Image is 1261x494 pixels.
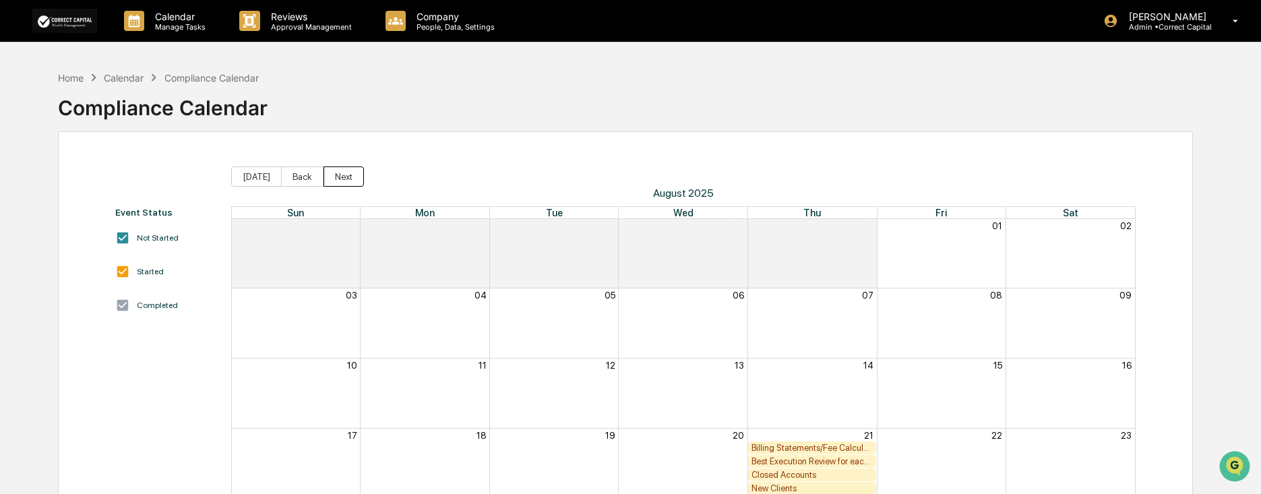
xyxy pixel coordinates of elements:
[134,228,163,239] span: Pylon
[990,290,1002,301] button: 08
[164,72,259,84] div: Compliance Calendar
[27,195,85,209] span: Data Lookup
[733,430,744,441] button: 20
[991,430,1002,441] button: 22
[475,220,487,231] button: 28
[346,220,357,231] button: 27
[281,166,324,187] button: Back
[92,164,173,189] a: 🗄️Attestations
[751,483,872,493] div: New Clients
[13,28,245,50] p: How can we help?
[864,220,873,231] button: 31
[98,171,109,182] div: 🗄️
[95,228,163,239] a: Powered byPylon
[137,301,178,310] div: Completed
[13,197,24,208] div: 🔎
[751,443,872,453] div: Billing Statements/Fee Calculations Report
[144,11,212,22] p: Calendar
[415,207,435,218] span: Mon
[862,290,873,301] button: 07
[8,190,90,214] a: 🔎Data Lookup
[992,220,1002,231] button: 01
[1121,430,1132,441] button: 23
[803,207,821,218] span: Thu
[605,430,615,441] button: 19
[1218,450,1254,486] iframe: Open customer support
[1122,360,1132,371] button: 16
[46,103,221,117] div: Start new chat
[863,360,873,371] button: 14
[27,170,87,183] span: Preclearance
[13,171,24,182] div: 🖐️
[546,207,563,218] span: Tue
[260,22,359,32] p: Approval Management
[347,360,357,371] button: 10
[137,233,179,243] div: Not Started
[1118,22,1213,32] p: Admin • Correct Capital
[287,207,304,218] span: Sun
[1120,220,1132,231] button: 02
[231,187,1136,199] span: August 2025
[260,11,359,22] p: Reviews
[735,360,744,371] button: 13
[993,360,1002,371] button: 15
[324,166,364,187] button: Next
[733,220,744,231] button: 30
[46,117,171,127] div: We're available if you need us!
[1118,11,1213,22] p: [PERSON_NAME]
[406,22,501,32] p: People, Data, Settings
[733,290,744,301] button: 06
[104,72,144,84] div: Calendar
[751,456,872,466] div: Best Execution Review for each Custodian
[935,207,947,218] span: Fri
[348,430,357,441] button: 17
[1119,290,1132,301] button: 09
[476,430,487,441] button: 18
[229,107,245,123] button: Start new chat
[474,290,487,301] button: 04
[231,166,282,187] button: [DATE]
[604,220,615,231] button: 29
[479,360,487,371] button: 11
[144,22,212,32] p: Manage Tasks
[406,11,501,22] p: Company
[115,207,217,218] div: Event Status
[673,207,694,218] span: Wed
[111,170,167,183] span: Attestations
[32,9,97,32] img: logo
[606,360,615,371] button: 12
[1063,207,1078,218] span: Sat
[346,290,357,301] button: 03
[58,85,268,120] div: Compliance Calendar
[137,267,164,276] div: Started
[35,61,222,75] input: Clear
[751,470,872,480] div: Closed Accounts
[605,290,615,301] button: 05
[864,430,873,441] button: 21
[8,164,92,189] a: 🖐️Preclearance
[58,72,84,84] div: Home
[13,103,38,127] img: 1746055101610-c473b297-6a78-478c-a979-82029cc54cd1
